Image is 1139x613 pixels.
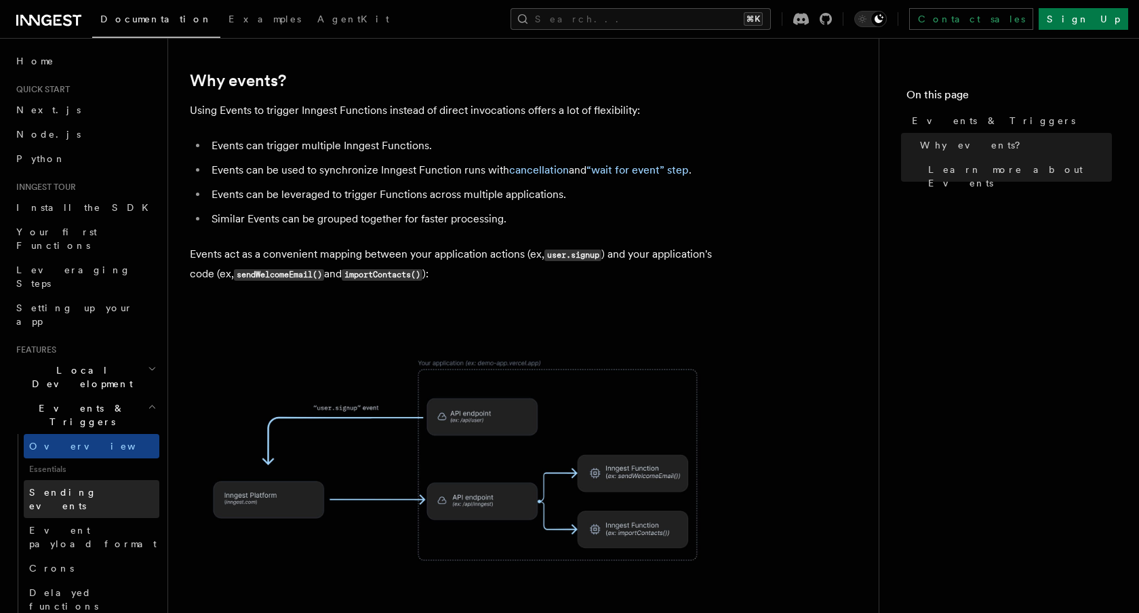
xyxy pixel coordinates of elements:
a: Event payload format [24,518,159,556]
span: Leveraging Steps [16,264,131,289]
span: Events & Triggers [11,401,148,429]
span: Documentation [100,14,212,24]
a: Next.js [11,98,159,122]
kbd: ⌘K [744,12,763,26]
code: sendWelcomeEmail() [234,269,324,281]
a: Sign Up [1039,8,1128,30]
a: Documentation [92,4,220,38]
a: Overview [24,434,159,458]
span: Install the SDK [16,202,157,213]
span: Learn more about Events [928,163,1112,190]
span: Event payload format [29,525,157,549]
a: Why events? [915,133,1112,157]
span: Sending events [29,487,97,511]
span: Node.js [16,129,81,140]
span: Home [16,54,54,68]
a: Python [11,146,159,171]
a: Setting up your app [11,296,159,334]
a: Install the SDK [11,195,159,220]
a: Crons [24,556,159,580]
code: user.signup [544,250,601,261]
a: Why events? [190,71,286,90]
a: Learn more about Events [923,157,1112,195]
span: Delayed functions [29,587,98,612]
span: Next.js [16,104,81,115]
span: Events & Triggers [912,114,1075,127]
a: Your first Functions [11,220,159,258]
button: Search...⌘K [511,8,771,30]
span: Local Development [11,363,148,391]
span: Inngest tour [11,182,76,193]
code: importContacts() [342,269,422,281]
a: AgentKit [309,4,397,37]
button: Local Development [11,358,159,396]
li: Events can be leveraged to trigger Functions across multiple applications. [207,185,732,204]
span: Examples [228,14,301,24]
a: Events & Triggers [906,108,1112,133]
span: AgentKit [317,14,389,24]
a: Home [11,49,159,73]
img: Illustration of a demo application sending a "user.signup" event to the Inngest Platform which tr... [190,319,732,602]
span: Your first Functions [16,226,97,251]
span: Crons [29,563,74,574]
p: Events act as a convenient mapping between your application actions (ex, ) and your application's... [190,245,732,284]
a: Leveraging Steps [11,258,159,296]
span: Quick start [11,84,70,95]
a: Node.js [11,122,159,146]
span: Python [16,153,66,164]
button: Events & Triggers [11,396,159,434]
span: Overview [29,441,169,452]
h4: On this page [906,87,1112,108]
a: Examples [220,4,309,37]
a: Contact sales [909,8,1033,30]
span: Why events? [920,138,1030,152]
a: cancellation [509,163,569,176]
li: Similar Events can be grouped together for faster processing. [207,210,732,229]
p: Using Events to trigger Inngest Functions instead of direct invocations offers a lot of flexibility: [190,101,732,120]
li: Events can be used to synchronize Inngest Function runs with and . [207,161,732,180]
span: Features [11,344,56,355]
a: “wait for event” step [586,163,689,176]
a: Sending events [24,480,159,518]
li: Events can trigger multiple Inngest Functions. [207,136,732,155]
button: Toggle dark mode [854,11,887,27]
span: Setting up your app [16,302,133,327]
span: Essentials [24,458,159,480]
